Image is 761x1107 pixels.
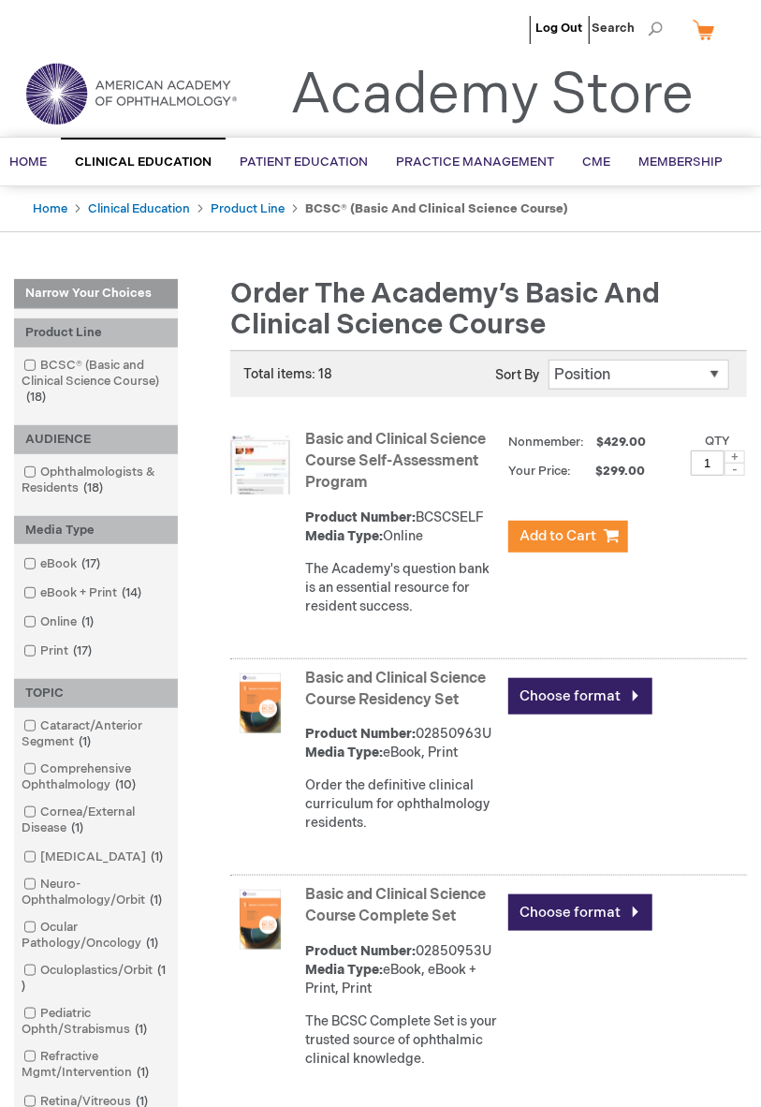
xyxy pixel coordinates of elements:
[305,725,499,762] div: 02850963U eBook, Print
[110,777,140,792] span: 10
[638,155,723,170] span: Membership
[520,527,596,545] span: Add to Cart
[19,555,108,573] a: eBook17
[691,450,724,476] input: Qty
[305,962,383,978] strong: Media Type:
[19,962,173,996] a: Oculoplastics/Orbit1
[19,919,173,952] a: Ocular Pathology/Oncology1
[230,673,290,733] img: Basic and Clinical Science Course Residency Set
[19,464,173,497] a: Ophthalmologists & Residents18
[117,585,146,600] span: 14
[132,1065,154,1080] span: 1
[33,201,67,216] a: Home
[230,435,290,494] img: Basic and Clinical Science Course Self-Assessment Program
[22,390,51,405] span: 18
[19,760,173,794] a: Comprehensive Ophthalmology10
[146,849,168,864] span: 1
[305,776,499,833] div: Order the definitive clinical curriculum for ophthalmology residents.
[77,614,98,629] span: 1
[305,509,416,525] strong: Product Number:
[305,1012,499,1069] div: The BCSC Complete Set is your trusted source of ophthalmic clinical knowledge.
[508,521,628,553] button: Add to Cart
[19,1005,173,1039] a: Pediatric Ophth/Strabismus1
[19,1048,173,1082] a: Refractive Mgmt/Intervention1
[508,431,584,454] strong: Nonmember:
[14,318,178,347] div: Product Line
[705,434,730,449] label: Qty
[14,279,178,309] strong: Narrow Your Choices
[14,516,178,545] div: Media Type
[141,936,163,951] span: 1
[79,480,108,495] span: 18
[211,201,285,216] a: Product Line
[14,679,178,708] div: TOPIC
[508,464,571,479] strong: Your Price:
[305,886,486,925] a: Basic and Clinical Science Course Complete Set
[592,9,663,47] span: Search
[77,556,105,571] span: 17
[305,745,383,760] strong: Media Type:
[19,613,101,631] a: Online1
[19,642,99,660] a: Print17
[19,876,173,909] a: Neuro-Ophthalmology/Orbit1
[305,431,486,492] a: Basic and Clinical Science Course Self-Assessment Program
[290,62,694,129] a: Academy Store
[88,201,190,216] a: Clinical Education
[305,528,383,544] strong: Media Type:
[230,277,660,342] span: Order the Academy’s Basic and Clinical Science Course
[305,943,416,959] strong: Product Number:
[305,560,499,616] div: The Academy's question bank is an essential resource for resident success.
[574,464,648,479] span: $299.00
[243,366,332,382] span: Total items: 18
[68,643,96,658] span: 17
[19,357,173,406] a: BCSC® (Basic and Clinical Science Course)18
[305,201,568,216] strong: BCSC® (Basic and Clinical Science Course)
[19,717,173,751] a: Cataract/Anterior Segment1
[130,1022,152,1037] span: 1
[19,804,173,837] a: Cornea/External Disease1
[305,670,486,709] a: Basic and Clinical Science Course Residency Set
[305,509,499,546] div: BCSCSELF Online
[495,367,539,383] label: Sort By
[74,734,95,749] span: 1
[305,942,499,998] div: 02850953U eBook, eBook + Print, Print
[22,963,166,994] span: 1
[14,425,178,454] div: AUDIENCE
[145,893,167,908] span: 1
[230,890,290,950] img: Basic and Clinical Science Course Complete Set
[593,435,649,450] span: $429.00
[19,849,170,866] a: [MEDICAL_DATA]1
[9,155,47,170] span: Home
[508,678,652,715] a: Choose format
[582,155,610,170] span: CME
[508,894,652,931] a: Choose format
[305,726,416,742] strong: Product Number:
[66,820,88,835] span: 1
[535,21,582,36] a: Log Out
[19,584,149,602] a: eBook + Print14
